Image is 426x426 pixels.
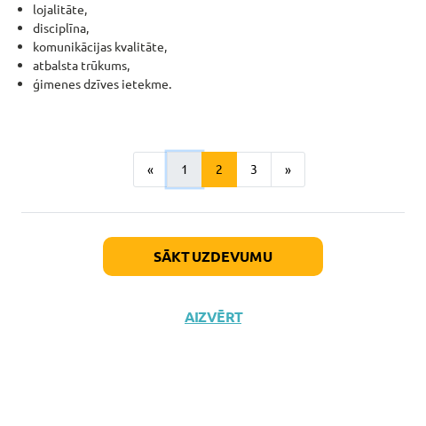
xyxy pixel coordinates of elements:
button: 3 [236,152,272,187]
li: atbalsta trūkums, [33,56,405,75]
button: Sākt uzdevumu [103,237,323,276]
li: ģimenes dzīves ietekme. [33,75,405,112]
button: « [133,152,168,187]
button: Aizvērt [179,308,247,326]
nav: Page navigation example [21,152,405,187]
button: 1 [167,152,202,187]
li: disciplīna, [33,19,405,37]
li: komunikācijas kvalitāte, [33,37,405,56]
button: » [271,152,305,187]
button: 2 [201,152,237,187]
